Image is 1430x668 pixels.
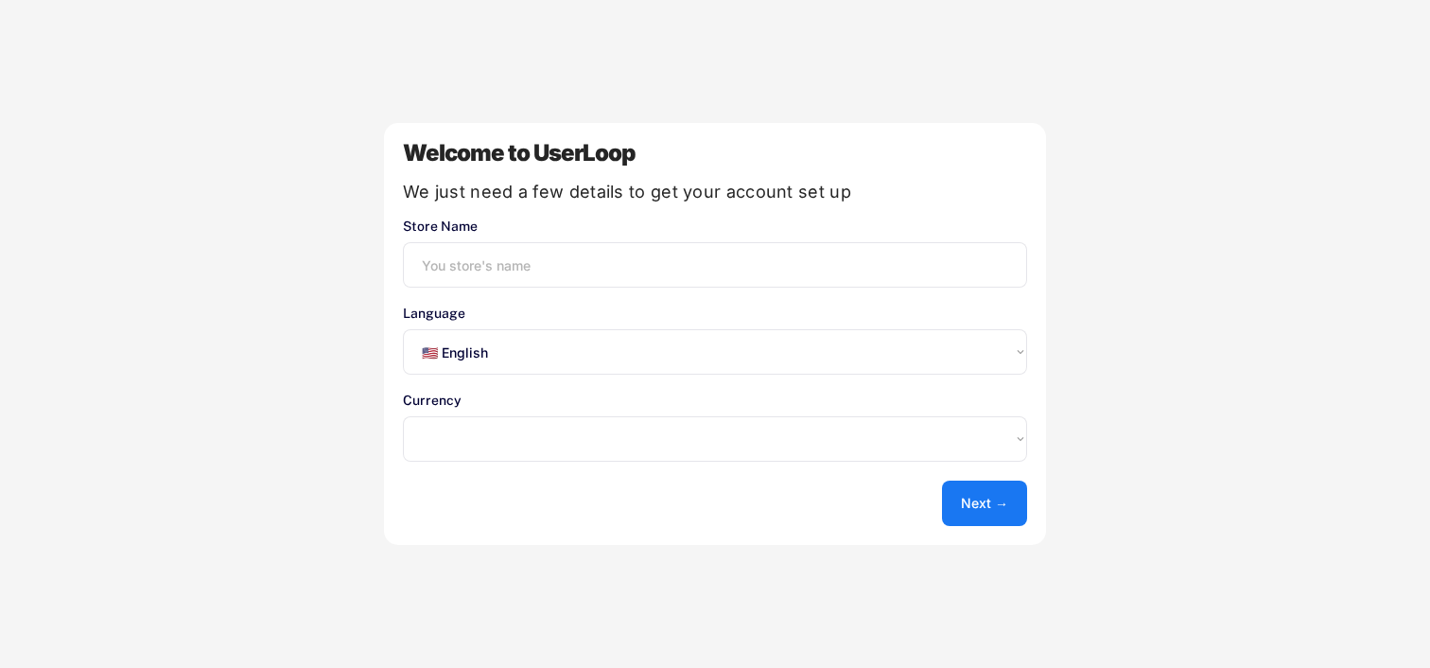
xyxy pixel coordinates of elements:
[403,242,1027,288] input: You store's name
[403,394,1027,407] div: Currency
[403,307,1027,320] div: Language
[403,220,1027,233] div: Store Name
[403,142,1027,165] div: Welcome to UserLoop
[942,481,1027,526] button: Next →
[403,184,1027,201] div: We just need a few details to get your account set up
